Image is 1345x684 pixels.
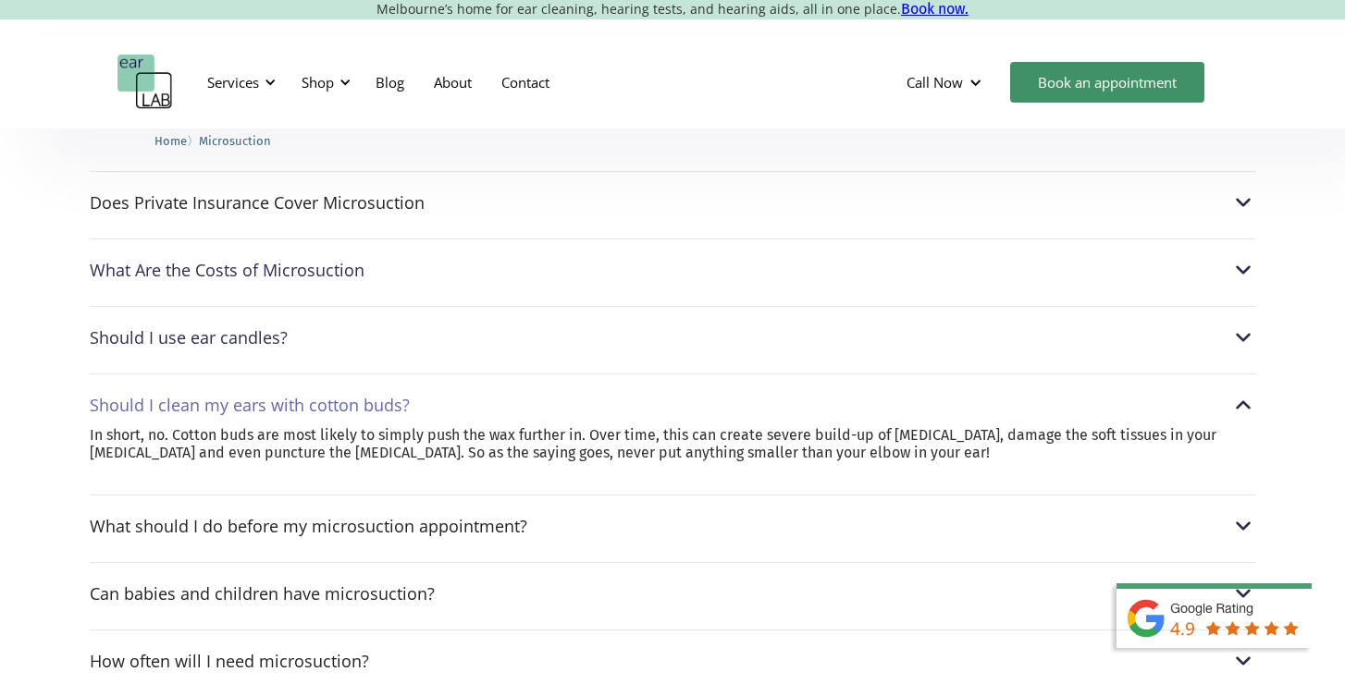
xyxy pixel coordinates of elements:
[154,131,199,151] li: 〉
[90,652,369,670] div: How often will I need microsuction?
[207,73,259,92] div: Services
[892,55,1001,110] div: Call Now
[117,55,173,110] a: home
[90,581,1255,605] div: Can babies and children have microsuction?Can babies and children have microsuction?
[1231,649,1255,673] img: How often will I need microsuction?
[199,134,271,148] span: Microsuction
[154,131,187,149] a: Home
[90,261,364,279] div: What Are the Costs of Microsuction
[90,393,1255,417] div: Should I clean my ears with cotton buds?Should I clean my ears with cotton buds?
[90,193,425,212] div: Does Private Insurance Cover Microsuction
[199,131,271,149] a: Microsuction
[1231,393,1255,417] img: Should I clean my ears with cotton buds?
[90,396,410,414] div: Should I clean my ears with cotton buds?
[90,426,1255,480] nav: Should I clean my ears with cotton buds?Should I clean my ears with cotton buds?
[1231,514,1255,538] img: What should I do before my microsuction appointment?
[90,649,1255,673] div: How often will I need microsuction?How often will I need microsuction?
[1231,190,1255,214] img: Does Private Insurance Cover Microsuction
[1010,62,1204,103] a: Book an appointment
[90,426,1255,461] p: In short, no. Cotton buds are most likely to simply push the wax further in. Over time, this can ...
[487,55,564,109] a: Contact
[1231,258,1255,282] img: What Are the Costs of Microsuction
[302,73,334,92] div: Shop
[290,55,356,110] div: Shop
[1231,581,1255,605] img: Can babies and children have microsuction?
[196,55,281,110] div: Services
[90,190,1255,214] div: Does Private Insurance Cover MicrosuctionDoes Private Insurance Cover Microsuction
[90,328,288,347] div: Should I use ear candles?
[90,258,1255,282] div: What Are the Costs of MicrosuctionWhat Are the Costs of Microsuction
[419,55,487,109] a: About
[90,517,527,535] div: What should I do before my microsuction appointment?
[907,73,963,92] div: Call Now
[90,584,435,603] div: Can babies and children have microsuction?
[1231,325,1255,349] img: Should I use ear candles?
[154,134,187,148] span: Home
[361,55,419,109] a: Blog
[90,325,1255,349] div: Should I use ear candles?Should I use ear candles?
[90,514,1255,538] div: What should I do before my microsuction appointment?What should I do before my microsuction appoi...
